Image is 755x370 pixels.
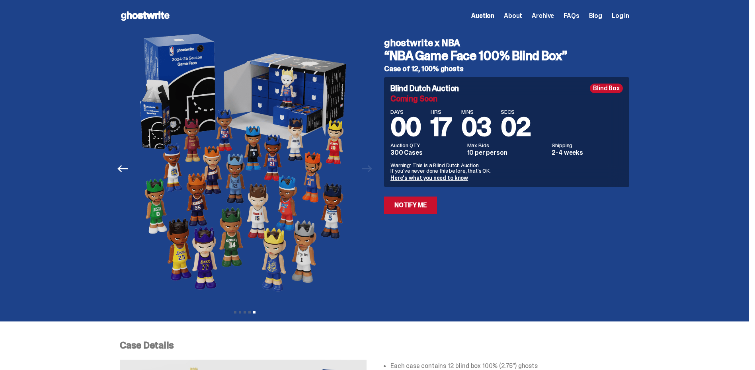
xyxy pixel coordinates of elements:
span: 00 [390,111,421,144]
a: Log in [612,13,629,19]
span: 17 [431,111,452,144]
dt: Max Bids [467,142,547,148]
a: Archive [532,13,554,19]
h5: Case of 12, 100% ghosts [384,65,629,72]
a: About [504,13,522,19]
a: Notify Me [384,197,437,214]
button: View slide 4 [248,311,251,314]
h4: Blind Dutch Auction [390,84,459,92]
dd: 10 per person [467,150,547,156]
dt: Shipping [552,142,623,148]
p: Warning: This is a Blind Dutch Auction. If you’ve never done this before, that’s OK. [390,162,623,173]
img: NBA-Hero-5.png [135,32,354,306]
button: View slide 2 [239,311,241,314]
button: View slide 5 [253,311,256,314]
p: Case Details [120,341,629,350]
h4: ghostwrite x NBA [384,38,629,48]
button: Previous [114,160,131,177]
span: MINS [461,109,492,115]
a: Auction [471,13,494,19]
dd: 2-4 weeks [552,150,623,156]
button: View slide 1 [234,311,236,314]
span: DAYS [390,109,421,115]
a: FAQs [564,13,579,19]
a: Blog [589,13,602,19]
div: Blind Box [590,84,623,93]
span: 02 [501,111,531,144]
span: SECS [501,109,531,115]
h3: “NBA Game Face 100% Blind Box” [384,49,629,62]
button: View slide 3 [244,311,246,314]
span: 03 [461,111,492,144]
dt: Auction QTY [390,142,462,148]
span: HRS [431,109,452,115]
li: Each case contains 12 blind box 100% (2.75”) ghosts [390,363,629,369]
a: Here's what you need to know [390,174,468,181]
div: Coming Soon [390,95,623,103]
dd: 300 Cases [390,150,462,156]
